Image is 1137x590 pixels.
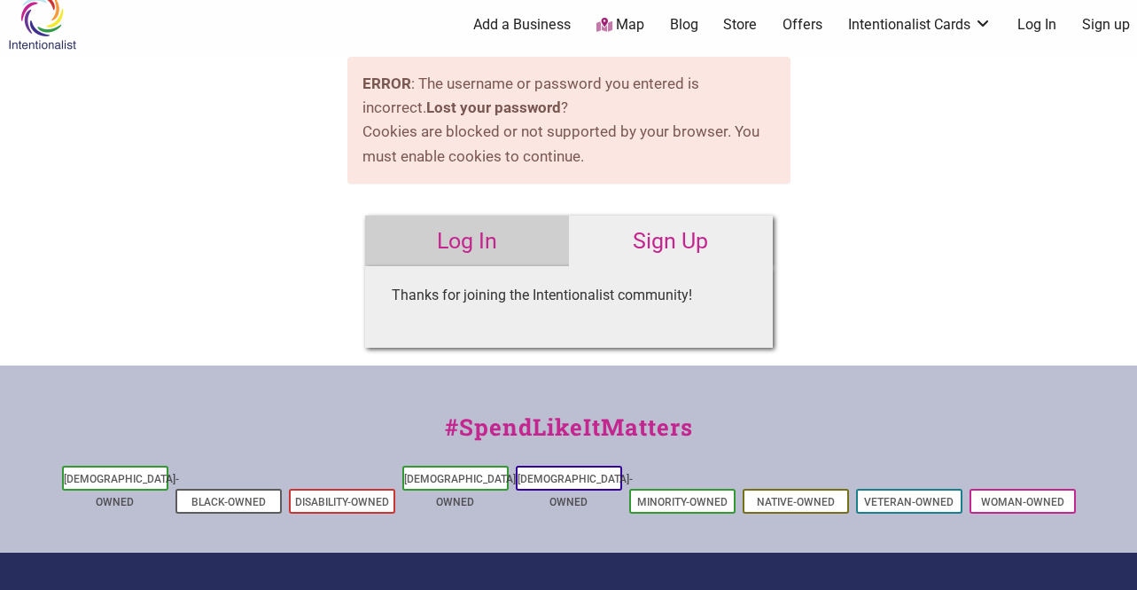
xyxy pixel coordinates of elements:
div: Thanks for joining the Intentionalist community! [392,284,746,307]
a: Sign Up [569,216,773,267]
a: Disability-Owned [295,496,389,508]
a: Lost your password [426,98,561,116]
a: Log In [1017,15,1056,35]
a: [DEMOGRAPHIC_DATA]-Owned [404,473,519,508]
a: Store [723,15,757,35]
li: : The username or password you entered is incorrect. ? [362,72,775,120]
a: Sign up [1082,15,1130,35]
li: Cookies are blocked or not supported by your browser. You must enable cookies to continue. [362,120,775,168]
a: Blog [670,15,698,35]
a: Map [596,15,644,35]
a: Offers [783,15,822,35]
strong: ERROR [362,75,411,92]
a: Black-Owned [191,496,266,508]
a: Woman-Owned [981,496,1064,508]
a: Veteran-Owned [864,496,954,508]
a: Intentionalist Cards [848,15,992,35]
a: Add a Business [473,15,571,35]
a: [DEMOGRAPHIC_DATA]-Owned [518,473,633,508]
a: Log In [365,216,569,267]
a: Minority-Owned [637,496,728,508]
a: Native-Owned [757,496,835,508]
a: [DEMOGRAPHIC_DATA]-Owned [64,473,179,508]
